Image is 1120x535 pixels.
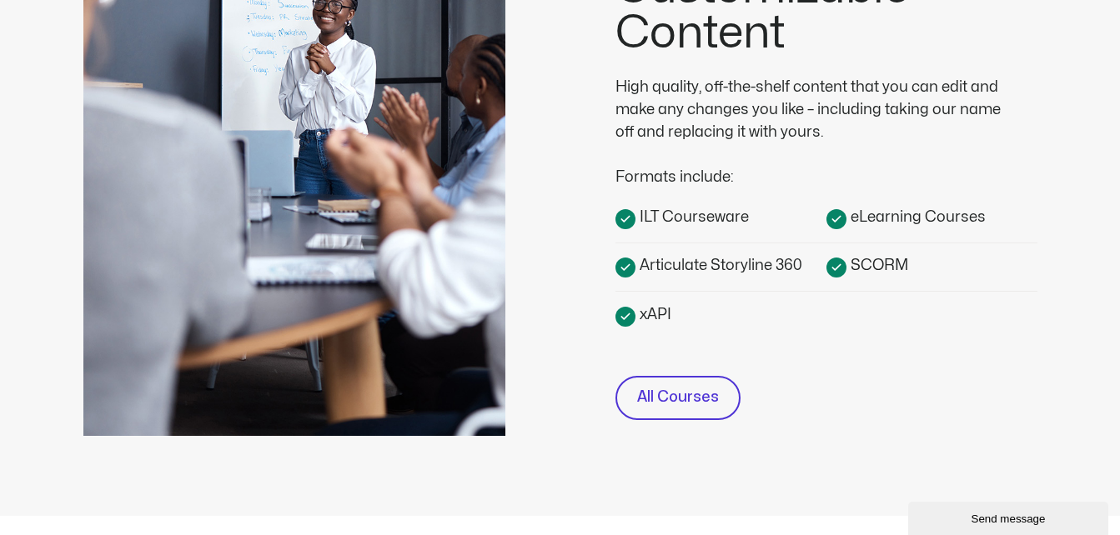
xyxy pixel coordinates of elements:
iframe: chat widget [908,498,1112,535]
span: All Courses [637,386,719,410]
div: High quality, off-the-shelf content that you can edit and make any changes you like – including t... [615,76,1016,143]
span: xAPI [635,303,671,326]
span: Articulate Storyline 360 [635,254,802,277]
a: SCORM [826,253,1037,277]
a: ILT Courseware [615,205,826,229]
a: All Courses [615,376,741,420]
a: Articulate Storyline 360 [615,253,826,277]
span: SCORM [846,254,908,277]
span: eLearning Courses [846,206,986,228]
span: ILT Courseware [635,206,749,228]
div: Formats include: [615,143,1016,188]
